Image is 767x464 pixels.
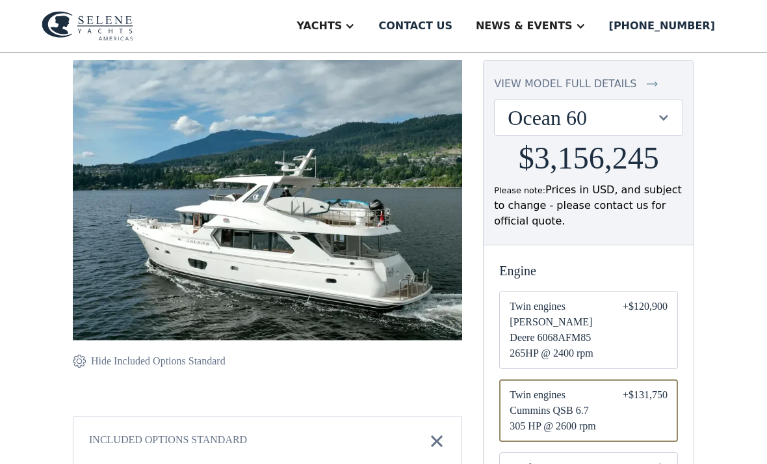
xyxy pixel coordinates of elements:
[623,299,668,361] div: +$120,900
[494,76,683,92] a: view model full details
[499,261,678,280] div: Engine
[494,76,636,92] div: view model full details
[73,353,86,369] img: icon
[494,182,683,229] div: Prices in USD, and subject to change - please contact us for official quote.
[647,76,658,92] img: icon
[42,11,133,41] img: logo
[609,18,715,34] div: [PHONE_NUMBER]
[494,185,545,195] span: Please note:
[510,299,602,361] span: Twin engines [PERSON_NAME] Deere 6068AFM85 265HP @ 2400 rpm
[296,18,342,34] div: Yachts
[91,353,226,369] div: Hide Included Options Standard
[510,387,602,434] span: Twin engines Cummins QSB 6.7 305 HP @ 2600 rpm
[623,387,668,434] div: +$131,750
[495,100,682,135] div: Ocean 60
[73,353,226,369] a: Hide Included Options Standard
[476,18,573,34] div: News & EVENTS
[519,141,659,176] h2: $3,156,245
[89,432,247,450] div: Included Options Standard
[378,18,452,34] div: Contact us
[428,432,446,450] img: icon
[508,105,656,130] div: Ocean 60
